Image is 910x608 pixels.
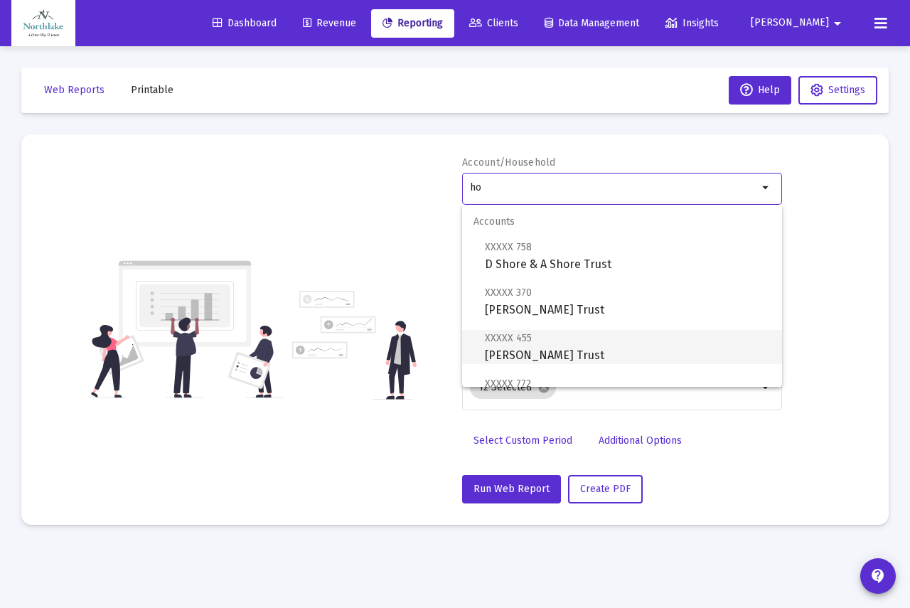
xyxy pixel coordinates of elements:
[537,381,550,394] mat-icon: cancel
[829,9,846,38] mat-icon: arrow_drop_down
[131,84,173,96] span: Printable
[751,17,829,29] span: [PERSON_NAME]
[828,84,865,96] span: Settings
[470,373,758,402] mat-chip-list: Selection
[485,375,771,410] span: [PERSON_NAME] Trust
[33,76,116,105] button: Web Reports
[734,9,863,37] button: [PERSON_NAME]
[485,241,532,253] span: XXXXX 758
[533,9,651,38] a: Data Management
[462,475,561,503] button: Run Web Report
[371,9,454,38] a: Reporting
[599,434,682,447] span: Additional Options
[303,17,356,29] span: Revenue
[740,84,780,96] span: Help
[485,287,532,299] span: XXXXX 370
[580,483,631,495] span: Create PDF
[869,567,887,585] mat-icon: contact_support
[469,17,518,29] span: Clients
[88,259,284,400] img: reporting
[458,9,530,38] a: Clients
[665,17,719,29] span: Insights
[568,475,643,503] button: Create PDF
[462,205,782,239] span: Accounts
[485,329,771,364] span: [PERSON_NAME] Trust
[798,76,877,105] button: Settings
[485,238,771,273] span: D Shore & A Shore Trust
[758,379,775,396] mat-icon: arrow_drop_down
[485,378,531,390] span: XXXXX 772
[758,179,775,196] mat-icon: arrow_drop_down
[654,9,730,38] a: Insights
[729,76,791,105] button: Help
[22,9,65,38] img: Dashboard
[470,376,556,399] mat-chip: 12 Selected
[485,284,771,319] span: [PERSON_NAME] Trust
[382,17,443,29] span: Reporting
[485,332,532,344] span: XXXXX 455
[44,84,105,96] span: Web Reports
[462,156,556,169] label: Account/Household
[201,9,288,38] a: Dashboard
[292,291,417,400] img: reporting-alt
[470,182,758,193] input: Search or select an account or household
[473,434,572,447] span: Select Custom Period
[291,9,368,38] a: Revenue
[545,17,639,29] span: Data Management
[119,76,185,105] button: Printable
[213,17,277,29] span: Dashboard
[473,483,550,495] span: Run Web Report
